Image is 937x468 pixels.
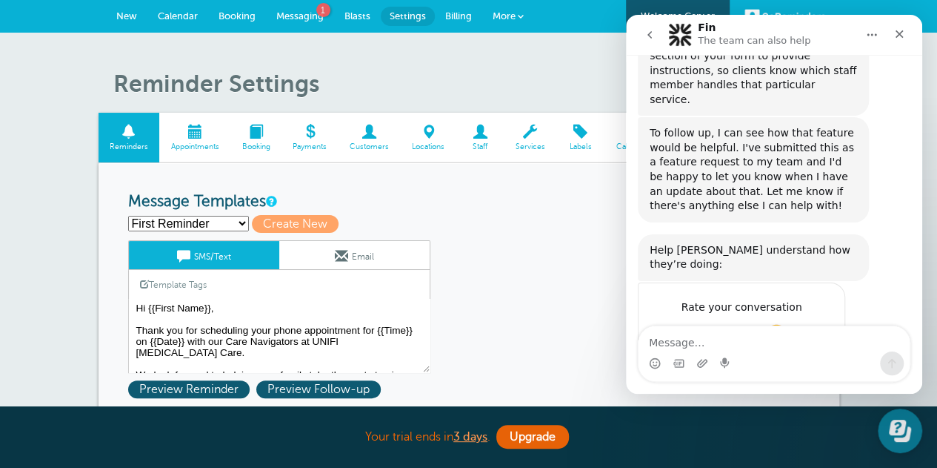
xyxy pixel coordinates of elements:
[158,10,198,22] span: Calendar
[128,299,430,373] textarea: Hi {{First Name}}, Thank you for scheduling your phone appointment for {{Time}} on {{Date}} with ...
[496,425,569,449] a: Upgrade
[346,142,393,151] span: Customers
[129,270,218,299] a: Template Tags
[344,10,370,22] span: Blasts
[612,142,656,151] span: Calendars
[252,215,339,233] span: Create New
[456,113,504,162] a: Staff
[219,10,256,22] span: Booking
[128,380,250,398] span: Preview Reminder
[256,383,384,396] a: Preview Follow-up
[167,142,223,151] span: Appointments
[128,383,256,396] a: Preview Reminder
[230,113,281,162] a: Booking
[129,241,279,269] a: SMS/Text
[604,113,663,162] a: Calendars
[276,10,324,22] span: Messaging
[281,113,339,162] a: Payments
[556,113,604,162] a: Labels
[159,113,230,162] a: Appointments
[878,409,922,453] iframe: Resource center
[401,113,456,162] a: Locations
[99,421,839,453] div: Your trial ends in .
[445,10,472,22] span: Billing
[279,241,430,269] a: Email
[289,142,331,151] span: Payments
[116,10,137,22] span: New
[453,430,487,444] a: 3 days
[564,142,597,151] span: Labels
[106,142,153,151] span: Reminders
[339,113,401,162] a: Customers
[316,3,330,17] span: 1
[128,193,810,211] h3: Message Templates
[504,113,556,162] a: Services
[511,142,549,151] span: Services
[381,7,435,26] a: Settings
[390,10,426,22] span: Settings
[626,15,922,394] iframe: Intercom live chat
[463,142,496,151] span: Staff
[266,197,275,206] a: This is the wording for your reminder and follow-up messages. You can create multiple templates i...
[256,380,381,398] span: Preview Follow-up
[493,10,516,22] span: More
[252,217,345,231] a: Create New
[113,70,839,98] h1: Reminder Settings
[238,142,274,151] span: Booking
[408,142,449,151] span: Locations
